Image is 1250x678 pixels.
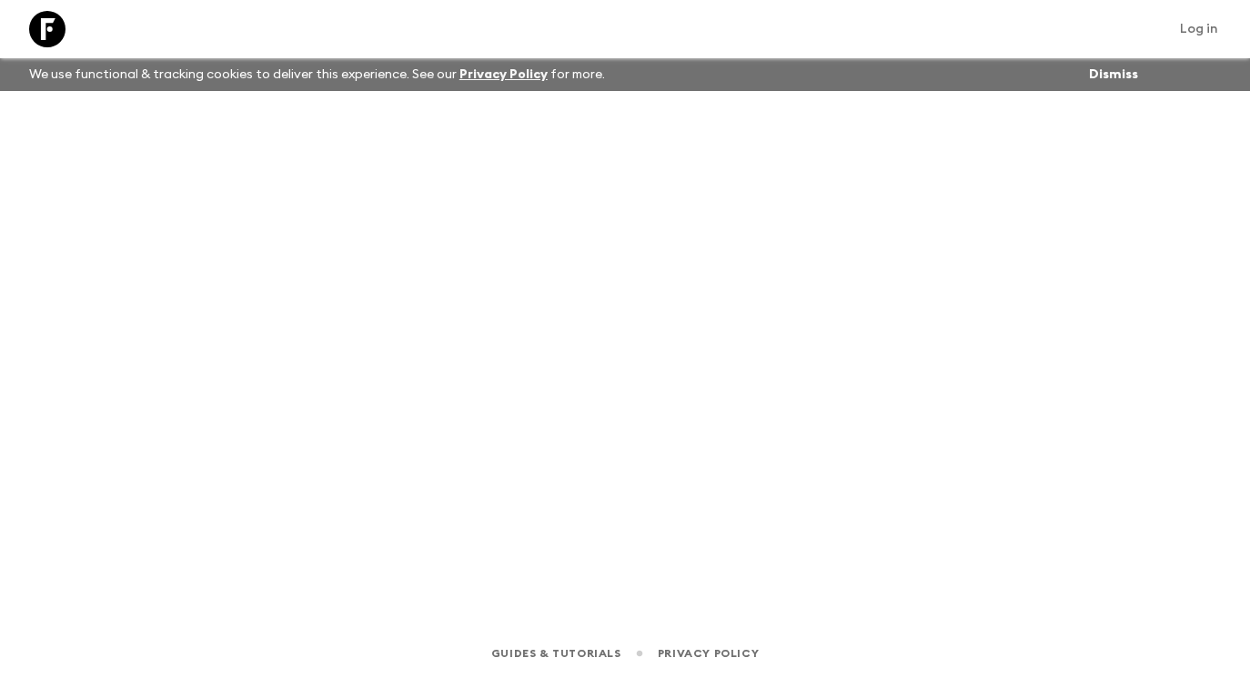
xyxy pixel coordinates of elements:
p: We use functional & tracking cookies to deliver this experience. See our for more. [22,58,612,91]
a: Privacy Policy [658,643,759,663]
a: Privacy Policy [459,68,548,81]
button: Dismiss [1084,62,1143,87]
a: Log in [1170,16,1228,42]
a: Guides & Tutorials [491,643,621,663]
